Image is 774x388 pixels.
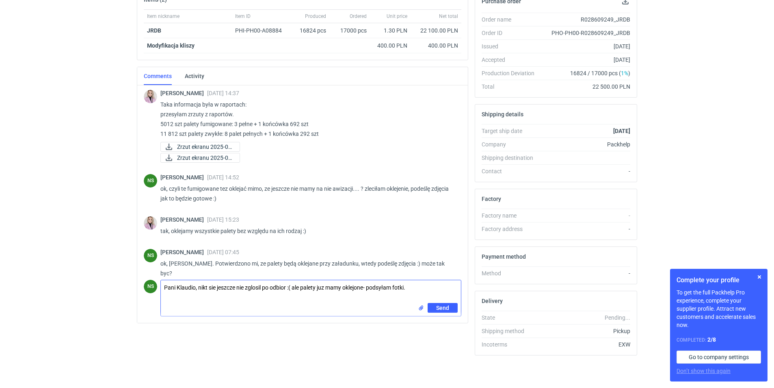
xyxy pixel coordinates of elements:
div: - [541,167,630,175]
div: R028609249_JRDB [541,15,630,24]
a: Comments [144,67,172,85]
span: [PERSON_NAME] [160,216,207,223]
span: [PERSON_NAME] [160,90,207,96]
h1: Complete your profile [677,275,761,285]
div: Completed: [677,336,761,344]
div: 400.00 PLN [373,41,407,50]
div: Shipping method [482,327,541,335]
div: Accepted [482,56,541,64]
div: 22 500.00 PLN [541,83,630,91]
div: Pickup [541,327,630,335]
div: EXW [541,340,630,349]
a: Zrzut ekranu 2025-08... [160,153,240,163]
div: 400.00 PLN [414,41,458,50]
div: Zrzut ekranu 2025-08-26 o 14.36.30.png [160,142,240,152]
div: Target ship date [482,127,541,135]
span: Send [436,305,449,311]
img: Klaudia Wiśniewska [144,90,157,103]
div: [DATE] [541,42,630,50]
div: Zrzut ekranu 2025-08-26 o 14.37.15.png [160,153,240,163]
img: Klaudia Wiśniewska [144,216,157,230]
span: 1% [621,70,628,76]
a: JRDB [147,27,161,34]
div: 22 100.00 PLN [414,26,458,35]
strong: 2 / 8 [707,336,716,343]
div: Packhelp [541,140,630,148]
span: Zrzut ekranu 2025-08... [177,153,233,162]
div: Contact [482,167,541,175]
div: Factory address [482,225,541,233]
div: - [541,269,630,277]
p: Taka informacja była w raportach: przesyłam zrzuty z raportów. 5012 szt palety fumigowane: 3 pełn... [160,100,455,139]
strong: [DATE] [613,128,630,134]
a: Go to company settings [677,351,761,364]
div: Factory name [482,211,541,220]
div: Natalia Stępak [144,174,157,187]
span: Item nickname [147,13,179,20]
p: ok, [PERSON_NAME]. Potwierdzono mi, ze palety będą oklejane przy załadunku, wtedy podeślę zdjęcia... [160,259,455,278]
figcaption: NS [144,280,157,293]
figcaption: NS [144,174,157,187]
div: Natalia Stępak [144,249,157,262]
em: Pending... [605,314,630,321]
button: Send [428,303,458,313]
div: Production Deviation [482,69,541,77]
span: Zrzut ekranu 2025-08... [177,142,233,151]
div: Incoterms [482,340,541,349]
h2: Delivery [482,298,503,304]
div: Company [482,140,541,148]
figcaption: NS [144,249,157,262]
a: Zrzut ekranu 2025-08... [160,142,240,152]
span: 16824 / 17000 pcs ( ) [570,69,630,77]
p: ok, czyli te fumigowane tez oklejać mimo, ze jeszcze nie mamy na nie awizacji.... ? zleciłam okle... [160,184,455,203]
div: Order name [482,15,541,24]
p: To get the full Packhelp Pro experience, complete your supplier profile. Attract new customers an... [677,288,761,329]
span: [DATE] 15:23 [207,216,239,223]
span: Unit price [387,13,407,20]
strong: Modyfikacja kliszy [147,42,195,49]
a: Activity [185,67,204,85]
div: - [541,225,630,233]
span: [DATE] 14:37 [207,90,239,96]
button: Don’t show this again [677,367,731,375]
span: Net total [439,13,458,20]
span: [PERSON_NAME] [160,174,207,181]
div: Total [482,83,541,91]
span: Ordered [350,13,367,20]
h2: Factory [482,196,501,202]
span: [PERSON_NAME] [160,249,207,255]
div: PHI-PH00-A08884 [235,26,290,35]
span: Item ID [235,13,251,20]
span: Produced [305,13,326,20]
div: 16824 pcs [293,23,329,38]
p: tak, oklejamy wszystkie palety bez względu na ich rodzaj :) [160,226,455,236]
div: PHO-PH00-R028609249_JRDB [541,29,630,37]
div: Shipping destination [482,154,541,162]
div: Order ID [482,29,541,37]
div: State [482,314,541,322]
div: Issued [482,42,541,50]
div: [DATE] [541,56,630,64]
div: Natalia Stępak [144,280,157,293]
div: - [541,211,630,220]
div: 17000 pcs [329,23,370,38]
span: [DATE] 07:45 [207,249,239,255]
h2: Shipping details [482,111,523,118]
div: 1.30 PLN [373,26,407,35]
h2: Payment method [482,253,526,260]
div: Method [482,269,541,277]
textarea: Pani Klaudio, nikt sie jeszcze nie zglosil po odbior :( ale palety juz mamy oklejone- podsyłam fo... [161,280,461,303]
span: [DATE] 14:52 [207,174,239,181]
button: Skip for now [755,272,764,282]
